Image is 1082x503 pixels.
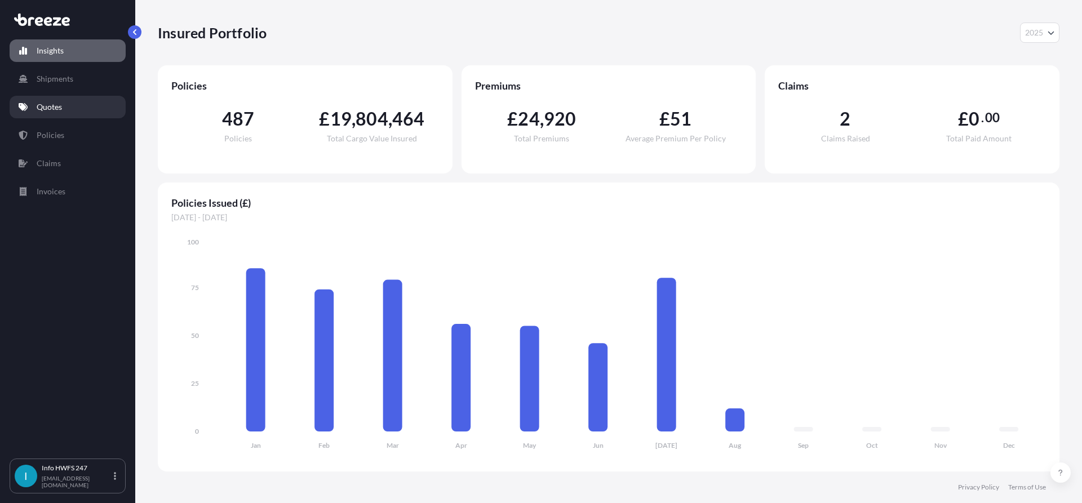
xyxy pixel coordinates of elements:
a: Quotes [10,96,126,118]
a: Invoices [10,180,126,203]
tspan: Dec [1003,441,1015,449]
span: , [352,110,356,128]
span: I [24,470,28,482]
span: Claims Raised [821,135,870,143]
tspan: Feb [318,441,330,449]
span: £ [958,110,969,128]
span: 920 [544,110,577,128]
span: 464 [392,110,425,128]
tspan: Aug [729,441,742,449]
span: £ [507,110,518,128]
span: , [540,110,544,128]
tspan: 75 [191,283,199,292]
tspan: Jun [593,441,604,449]
a: Insights [10,39,126,62]
tspan: 50 [191,331,199,340]
span: Policies [171,79,439,92]
tspan: Jan [251,441,261,449]
p: [EMAIL_ADDRESS][DOMAIN_NAME] [42,475,112,488]
span: £ [319,110,330,128]
a: Claims [10,152,126,175]
tspan: 0 [195,427,199,435]
span: Total Paid Amount [946,135,1012,143]
tspan: Sep [798,441,809,449]
span: 51 [670,110,691,128]
tspan: May [523,441,536,449]
span: [DATE] - [DATE] [171,212,1046,223]
span: Total Cargo Value Insured [327,135,417,143]
p: Quotes [37,101,62,113]
span: Total Premiums [514,135,569,143]
tspan: [DATE] [655,441,677,449]
span: £ [659,110,670,128]
span: 487 [222,110,255,128]
p: Invoices [37,186,65,197]
span: . [981,113,984,122]
p: Shipments [37,73,73,84]
tspan: Apr [455,441,467,449]
span: Claims [778,79,1046,92]
span: 2 [840,110,850,128]
span: Policies Issued (£) [171,196,1046,210]
a: Shipments [10,68,126,90]
a: Privacy Policy [958,483,999,492]
span: Policies [224,135,252,143]
span: 2025 [1025,27,1043,38]
tspan: Nov [934,441,947,449]
tspan: 100 [187,238,199,246]
p: Insured Portfolio [158,24,267,42]
tspan: 25 [191,379,199,388]
a: Terms of Use [1008,483,1046,492]
span: 24 [518,110,539,128]
span: Premiums [475,79,743,92]
p: Insights [37,45,64,56]
span: 19 [330,110,352,128]
span: , [388,110,392,128]
p: Policies [37,130,64,141]
tspan: Oct [866,441,878,449]
button: Year Selector [1020,23,1059,43]
p: Info HWFS 247 [42,464,112,473]
a: Policies [10,124,126,146]
span: 804 [356,110,388,128]
p: Claims [37,158,61,169]
span: 0 [969,110,979,128]
span: Average Premium Per Policy [626,135,726,143]
tspan: Mar [387,441,399,449]
span: 00 [985,113,1000,122]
